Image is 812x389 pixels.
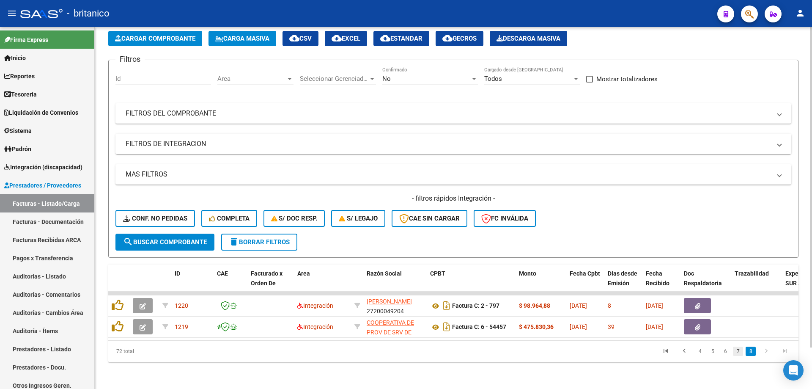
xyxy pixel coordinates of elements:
[294,265,351,302] datatable-header-cell: Area
[481,215,528,222] span: FC Inválida
[706,344,719,359] li: page 5
[108,31,202,46] button: Cargar Comprobante
[608,302,611,309] span: 8
[171,265,214,302] datatable-header-cell: ID
[367,319,414,364] span: COOPERATIVA DE PROV DE SRV DE SALUD SAN [PERSON_NAME] LTDA
[115,234,214,251] button: Buscar Comprobante
[209,215,250,222] span: Completa
[108,341,245,362] div: 72 total
[332,35,360,42] span: EXCEL
[694,344,706,359] li: page 4
[452,324,506,331] strong: Factura C: 6 - 54457
[392,210,467,227] button: CAE SIN CARGAR
[271,215,318,222] span: S/ Doc Resp.
[720,347,730,356] a: 6
[708,347,718,356] a: 5
[115,35,195,42] span: Cargar Comprobante
[300,75,368,83] span: Seleccionar Gerenciador
[4,163,82,172] span: Integración (discapacidad)
[367,318,423,336] div: 30662426314
[646,323,663,330] span: [DATE]
[115,194,791,203] h4: - filtros rápidos Integración -
[570,302,587,309] span: [DATE]
[4,53,26,63] span: Inicio
[251,270,283,287] span: Facturado x Orden De
[380,33,390,43] mat-icon: cloud_download
[4,144,31,154] span: Padrón
[115,134,791,154] mat-expansion-panel-header: FILTROS DE INTEGRACION
[570,323,587,330] span: [DATE]
[566,265,604,302] datatable-header-cell: Fecha Cpbt
[430,270,445,277] span: CPBT
[490,31,567,46] app-download-masive: Descarga masiva de comprobantes (adjuntos)
[442,33,453,43] mat-icon: cloud_download
[289,35,312,42] span: CSV
[382,75,391,83] span: No
[684,270,722,287] span: Doc Respaldatoria
[399,215,460,222] span: CAE SIN CARGAR
[642,265,680,302] datatable-header-cell: Fecha Recibido
[339,215,378,222] span: S/ legajo
[516,265,566,302] datatable-header-cell: Monto
[115,164,791,185] mat-expansion-panel-header: MAS FILTROS
[4,108,78,117] span: Liquidación de Convenios
[4,90,37,99] span: Tesorería
[608,270,637,287] span: Días desde Emisión
[126,170,771,179] mat-panel-title: MAS FILTROS
[646,302,663,309] span: [DATE]
[474,210,536,227] button: FC Inválida
[676,347,692,356] a: go to previous page
[427,265,516,302] datatable-header-cell: CPBT
[519,302,550,309] strong: $ 98.964,88
[175,270,180,277] span: ID
[367,298,412,305] span: [PERSON_NAME]
[695,347,705,356] a: 4
[777,347,793,356] a: go to last page
[263,210,325,227] button: S/ Doc Resp.
[217,75,286,83] span: Area
[497,35,560,42] span: Descarga Masiva
[441,299,452,312] i: Descargar documento
[7,8,17,18] mat-icon: menu
[731,265,782,302] datatable-header-cell: Trazabilidad
[783,360,804,381] div: Open Intercom Messenger
[325,31,367,46] button: EXCEL
[519,323,554,330] strong: $ 475.830,36
[123,237,133,247] mat-icon: search
[744,344,757,359] li: page 8
[67,4,110,23] span: - britanico
[367,297,423,315] div: 27200049204
[441,320,452,334] i: Descargar documento
[4,35,48,44] span: Firma Express
[208,31,276,46] button: Carga Masiva
[719,344,732,359] li: page 6
[735,270,769,277] span: Trazabilidad
[115,210,195,227] button: Conf. no pedidas
[4,72,35,81] span: Reportes
[490,31,567,46] button: Descarga Masiva
[175,323,188,330] span: 1219
[247,265,294,302] datatable-header-cell: Facturado x Orden De
[570,270,600,277] span: Fecha Cpbt
[297,270,310,277] span: Area
[519,270,536,277] span: Monto
[436,31,483,46] button: Gecros
[596,74,658,84] span: Mostrar totalizadores
[646,270,669,287] span: Fecha Recibido
[363,265,427,302] datatable-header-cell: Razón Social
[123,238,207,246] span: Buscar Comprobante
[604,265,642,302] datatable-header-cell: Días desde Emisión
[229,238,290,246] span: Borrar Filtros
[658,347,674,356] a: go to first page
[4,181,81,190] span: Prestadores / Proveedores
[680,265,731,302] datatable-header-cell: Doc Respaldatoria
[115,103,791,124] mat-expansion-panel-header: FILTROS DEL COMPROBANTE
[175,302,188,309] span: 1220
[215,35,269,42] span: Carga Masiva
[484,75,502,83] span: Todos
[221,234,297,251] button: Borrar Filtros
[746,347,756,356] a: 8
[201,210,257,227] button: Completa
[214,265,247,302] datatable-header-cell: CAE
[4,126,32,135] span: Sistema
